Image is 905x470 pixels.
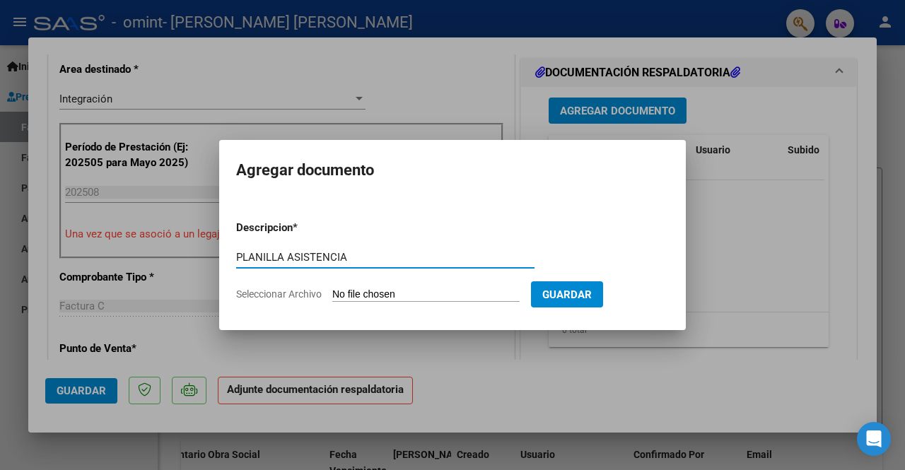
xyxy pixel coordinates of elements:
span: Seleccionar Archivo [236,288,322,300]
div: Open Intercom Messenger [857,422,891,456]
h2: Agregar documento [236,157,669,184]
button: Guardar [531,281,603,307]
span: Guardar [542,288,592,301]
p: Descripcion [236,220,366,236]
